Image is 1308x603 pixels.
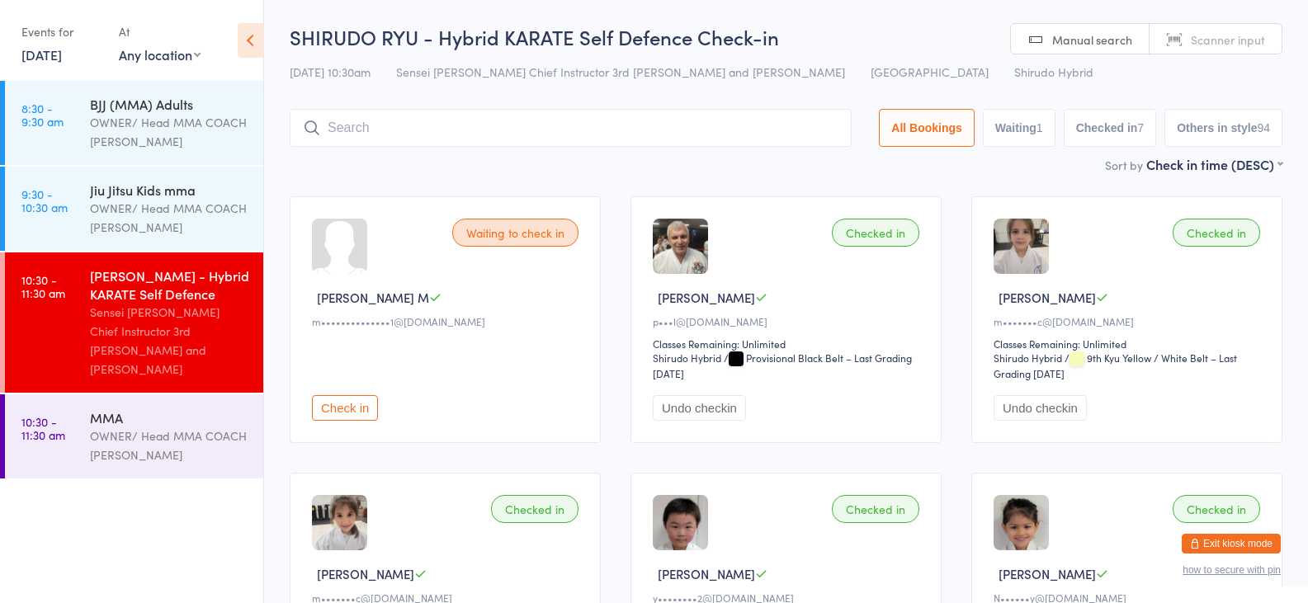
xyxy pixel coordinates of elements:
[21,101,64,128] time: 8:30 - 9:30 am
[290,109,852,147] input: Search
[1164,109,1282,147] button: Others in style94
[21,45,62,64] a: [DATE]
[1052,31,1132,48] span: Manual search
[21,415,65,441] time: 10:30 - 11:30 am
[90,303,249,379] div: Sensei [PERSON_NAME] Chief Instructor 3rd [PERSON_NAME] and [PERSON_NAME]
[1182,534,1281,554] button: Exit kiosk mode
[871,64,989,80] span: [GEOGRAPHIC_DATA]
[1257,121,1270,134] div: 94
[994,351,1062,365] div: Shirudo Hybrid
[1036,121,1043,134] div: 1
[5,81,263,165] a: 8:30 -9:30 amBJJ (MMA) AdultsOWNER/ Head MMA COACH [PERSON_NAME]
[21,18,102,45] div: Events for
[983,109,1055,147] button: Waiting1
[1173,219,1260,247] div: Checked in
[653,351,721,365] div: Shirudo Hybrid
[1146,155,1282,173] div: Check in time (DESC)
[653,219,708,274] img: image1621172761.png
[90,95,249,113] div: BJJ (MMA) Adults
[994,337,1265,351] div: Classes Remaining: Unlimited
[5,167,263,251] a: 9:30 -10:30 amJiu Jitsu Kids mmaOWNER/ Head MMA COACH [PERSON_NAME]
[658,565,755,582] span: [PERSON_NAME]
[119,18,201,45] div: At
[653,395,746,421] button: Undo checkin
[290,23,1282,50] h2: SHIRUDO RYU - Hybrid KARATE Self Defence Check-in
[491,495,578,523] div: Checked in
[994,351,1237,380] span: / 9th Kyu Yellow / White Belt – Last Grading [DATE]
[317,289,429,306] span: [PERSON_NAME] M
[317,565,414,582] span: [PERSON_NAME]
[1105,157,1143,173] label: Sort by
[994,495,1049,550] img: image1748330816.png
[994,395,1087,421] button: Undo checkin
[312,495,367,550] img: image1750751260.png
[21,273,65,299] time: 10:30 - 11:30 am
[90,113,249,151] div: OWNER/ Head MMA COACH [PERSON_NAME]
[879,109,975,147] button: All Bookings
[312,395,378,421] button: Check in
[658,289,755,306] span: [PERSON_NAME]
[312,314,583,328] div: m••••••••••••••1@[DOMAIN_NAME]
[1183,564,1281,576] button: how to secure with pin
[119,45,201,64] div: Any location
[653,337,924,351] div: Classes Remaining: Unlimited
[90,408,249,426] div: MMA
[90,199,249,237] div: OWNER/ Head MMA COACH [PERSON_NAME]
[290,64,371,80] span: [DATE] 10:30am
[5,252,263,393] a: 10:30 -11:30 am[PERSON_NAME] - Hybrid KARATE Self DefenceSensei [PERSON_NAME] Chief Instructor 3r...
[1191,31,1265,48] span: Scanner input
[994,219,1049,274] img: image1750751580.png
[832,495,919,523] div: Checked in
[653,351,912,380] span: / Provisional Black Belt – Last Grading [DATE]
[1014,64,1093,80] span: Shirudo Hybrid
[90,426,249,464] div: OWNER/ Head MMA COACH [PERSON_NAME]
[1137,121,1144,134] div: 7
[999,565,1096,582] span: [PERSON_NAME]
[832,219,919,247] div: Checked in
[1173,495,1260,523] div: Checked in
[452,219,578,247] div: Waiting to check in
[90,181,249,199] div: Jiu Jitsu Kids mma
[653,495,708,550] img: image1749509786.png
[90,266,249,303] div: [PERSON_NAME] - Hybrid KARATE Self Defence
[5,394,263,478] a: 10:30 -11:30 amMMAOWNER/ Head MMA COACH [PERSON_NAME]
[1064,109,1157,147] button: Checked in7
[653,314,924,328] div: p•••l@[DOMAIN_NAME]
[21,187,68,214] time: 9:30 - 10:30 am
[396,64,845,80] span: Sensei [PERSON_NAME] Chief Instructor 3rd [PERSON_NAME] and [PERSON_NAME]
[994,314,1265,328] div: m•••••••c@[DOMAIN_NAME]
[999,289,1096,306] span: [PERSON_NAME]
